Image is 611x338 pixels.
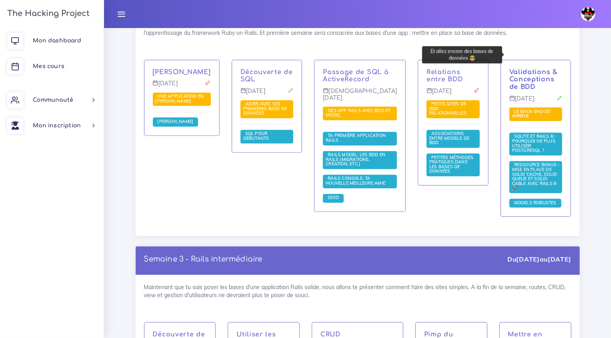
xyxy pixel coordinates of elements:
[512,162,560,191] a: Ressource Bonus : Mise en place de Solid Cache, Solid Queue et Solid Cable avec Rails 8 🚀
[33,123,81,129] span: Mon inscription
[156,94,204,104] a: Une application en [PERSON_NAME]
[326,108,390,119] a: Des app Rails avec BDD et Model
[240,68,293,83] a: Découverte de SQL
[509,95,563,108] p: [DATE]
[153,80,211,93] p: [DATE]
[326,176,387,186] a: Rails Console, ta nouvelle meilleure amie
[326,195,341,201] a: Seed
[581,7,595,21] img: avatar
[5,9,90,18] h3: The Hacking Project
[144,255,262,263] a: Semaine 3 - Rails intermédiaire
[326,175,387,186] span: Rails Console, ta nouvelle meilleure amie
[512,109,551,119] a: Le Back-end de Airbnb
[429,155,473,174] a: Petites méthodes pratiques dans les bases de données
[243,101,287,116] a: Jouer avec ses premières base de données
[33,97,73,103] span: Communauté
[326,195,341,200] span: Seed
[136,12,580,236] div: Après avoir pratiqué intensivement Ruby, tu es enfin prêt à faire des sites web dynamiques ! Cela...
[323,68,389,83] a: Passage de SQL à ActiveRecord
[512,109,551,119] span: Le Back-end de Airbnb
[326,133,386,143] span: Ta première application Rails
[427,68,463,83] a: Relations entre BDD
[512,200,559,205] a: Models robustes
[326,152,385,167] a: Rails Model: les BDD en Rails (migrations, création, etc.)
[156,119,196,125] a: [PERSON_NAME]
[240,88,294,101] p: [DATE]
[509,68,557,91] a: Validations & Conceptions de BDD
[422,46,502,63] div: Et allez encore des bases de données 😎
[427,88,480,101] p: [DATE]
[429,131,469,146] a: Associations entre models de BDD
[326,133,386,143] a: Ta première application Rails
[243,131,271,141] span: SQL pour débutants
[321,331,341,338] a: CRUD
[156,93,204,104] span: Une application en [PERSON_NAME]
[326,152,385,167] span: Rails Model: les BDD en Rails (migrations, création, etc.)
[153,68,211,76] a: [PERSON_NAME]
[156,119,196,124] span: [PERSON_NAME]
[243,131,271,141] a: SQL pour débutants
[517,255,540,263] strong: [DATE]
[429,101,469,116] a: Petits sites de BDD relationnelles
[512,133,556,153] span: SQLite et Rails 8 : Pourquoi ne plus utiliser PostgreSQL ?
[507,255,571,264] div: Du au
[33,63,64,69] span: Mes cours
[512,134,556,153] a: SQLite et Rails 8 : Pourquoi ne plus utiliser PostgreSQL ?
[33,38,81,44] span: Mon dashboard
[323,88,397,107] p: [DEMOGRAPHIC_DATA][DATE]
[429,131,469,145] span: Associations entre models de BDD
[548,255,571,263] strong: [DATE]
